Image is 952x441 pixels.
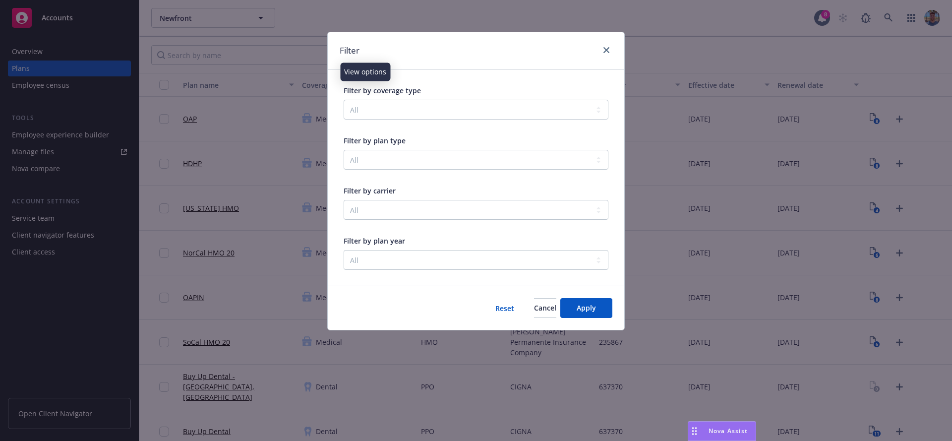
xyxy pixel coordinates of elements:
span: Filter by coverage type [344,86,421,95]
button: Apply [560,298,612,318]
span: Filter by carrier [344,186,396,195]
h1: Filter [340,44,359,57]
button: Reset [479,298,530,318]
button: Cancel [534,298,556,318]
span: Nova Assist [709,427,748,435]
span: Filter by plan year [344,236,405,246]
span: Cancel [534,303,556,313]
button: Nova Assist [688,421,756,441]
span: Apply [577,303,596,313]
a: close [600,44,612,56]
span: Filter by plan type [344,136,406,145]
div: Drag to move [688,422,701,441]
